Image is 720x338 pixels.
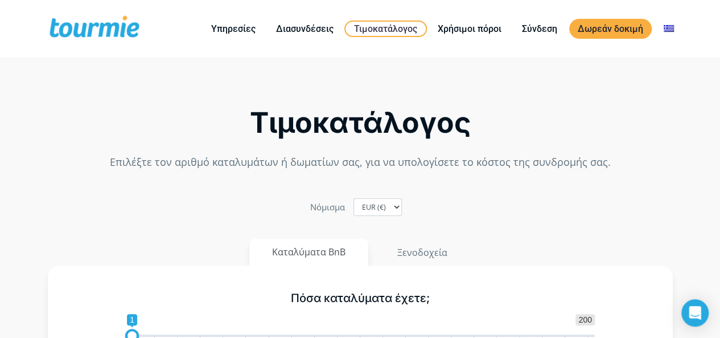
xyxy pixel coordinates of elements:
label: Nόμισμα [310,199,345,215]
h2: Τιμοκατάλογος [48,109,673,136]
button: Ξενοδοχεία [374,239,471,266]
a: Υπηρεσίες [203,22,264,36]
span: 200 [575,314,594,325]
button: Καταλύματα BnB [249,239,368,266]
a: Δωρεάν δοκιμή [569,19,652,39]
a: Τιμοκατάλογος [344,21,427,37]
p: Επιλέξτε τον αριθμό καταλυμάτων ή δωματίων σας, για να υπολογίσετε το κόστος της συνδρομής σας. [48,154,673,170]
div: Open Intercom Messenger [681,299,709,327]
a: Διασυνδέσεις [268,22,342,36]
h5: Πόσα καταλύματα έχετε; [125,291,595,306]
span: 1 [127,314,137,325]
a: Σύνδεση [513,22,566,36]
a: Χρήσιμοι πόροι [429,22,510,36]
